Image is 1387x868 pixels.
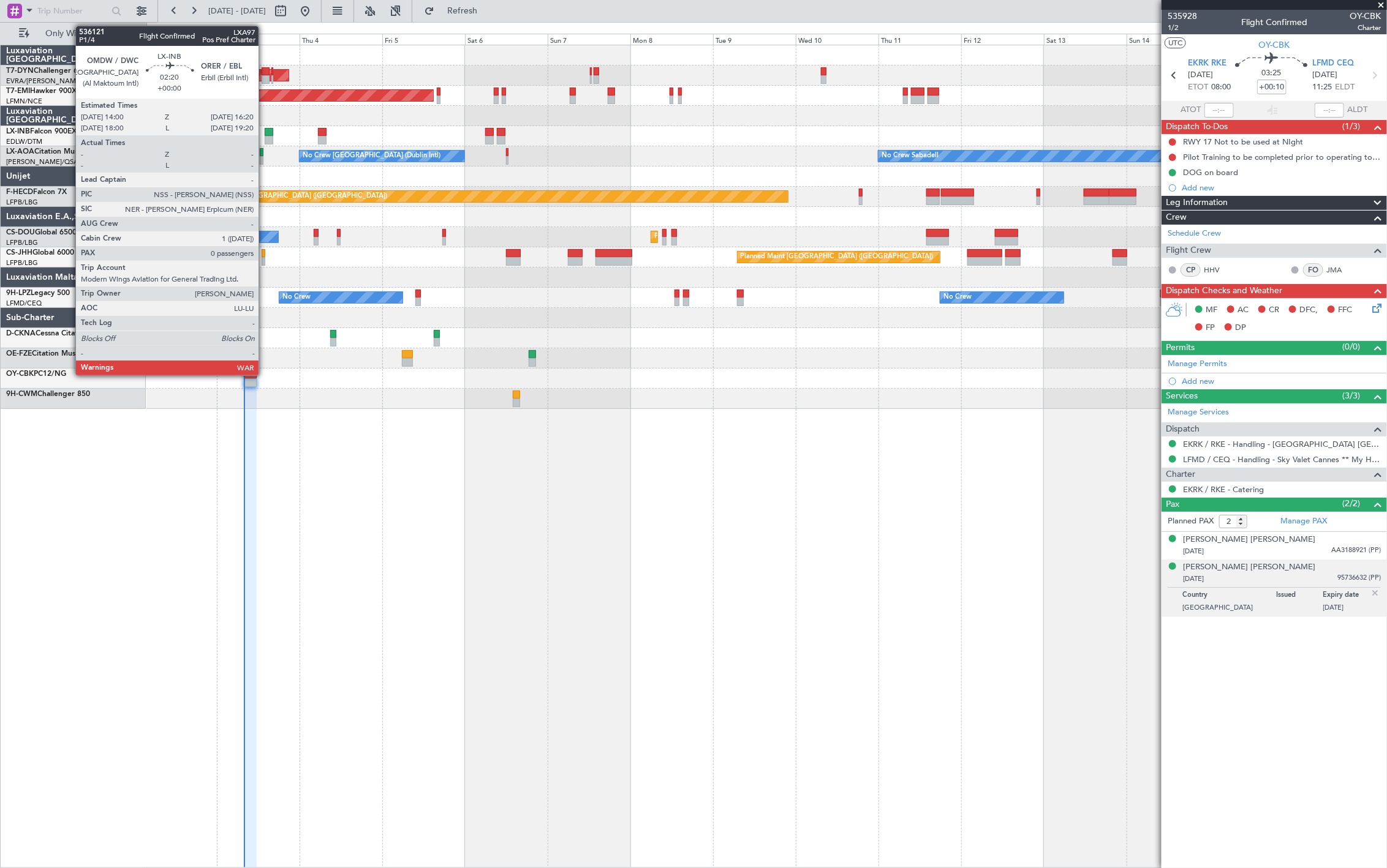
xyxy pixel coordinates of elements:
[1044,34,1127,45] div: Sat 13
[1166,196,1228,210] span: Leg Information
[796,34,879,45] div: Wed 10
[1181,104,1201,116] span: ATOT
[1168,23,1197,33] span: 1/2
[879,34,961,45] div: Thu 11
[882,147,939,165] div: No Crew Sabadell
[6,370,34,378] span: OY-CBK
[6,290,31,297] span: 9H-LPZ
[1347,104,1367,116] span: ALDT
[282,288,311,307] div: No Crew
[1168,406,1229,419] a: Manage Services
[741,248,934,266] div: Planned Maint [GEOGRAPHIC_DATA] ([GEOGRAPHIC_DATA])
[208,6,266,17] span: [DATE] - [DATE]
[1182,603,1276,615] p: [GEOGRAPHIC_DATA]
[1166,120,1228,134] span: Dispatch To-Dos
[1370,588,1381,599] img: close
[1166,468,1195,482] span: Charter
[6,88,81,95] a: T7-EMIHawker 900XP
[1166,422,1200,436] span: Dispatch
[1312,81,1332,94] span: 11:25
[6,88,30,95] span: T7-EMI
[1166,211,1187,225] span: Crew
[6,370,66,378] a: OY-CBKPC12/NG
[1166,244,1211,258] span: Flight Crew
[1189,81,1209,94] span: ETOT
[1183,454,1381,465] a: LFMD / CEQ - Handling - Sky Valet Cannes ** My Handling**LFMD / CEQ
[418,1,492,21] button: Refresh
[6,391,90,398] a: 9H-CWMChallenger 850
[1206,322,1215,334] span: FP
[465,34,548,45] div: Sat 6
[1183,547,1204,556] span: [DATE]
[6,189,67,196] a: F-HECDFalcon 7X
[1166,341,1195,355] span: Permits
[6,350,32,357] span: OE-FZE
[1343,340,1361,353] span: (0/0)
[1183,439,1381,449] a: EKRK / RKE - Handling - [GEOGRAPHIC_DATA] [GEOGRAPHIC_DATA] EKRK / RKE
[6,330,36,337] span: D-CKNA
[961,34,1044,45] div: Fri 12
[1166,498,1179,512] span: Pax
[1165,37,1186,48] button: UTC
[6,299,42,308] a: LFMD/CEQ
[654,228,847,246] div: Planned Maint [GEOGRAPHIC_DATA] ([GEOGRAPHIC_DATA])
[1343,120,1361,133] span: (1/3)
[1312,69,1337,81] span: [DATE]
[713,34,796,45] div: Tue 9
[6,249,32,256] span: CS-JHH
[1183,137,1303,147] div: RWY 17 Not to be used at NIght
[6,350,91,357] a: OE-FZECitation Mustang
[1189,58,1227,70] span: EKRK RKE
[6,258,38,268] a: LFPB/LBG
[6,238,38,247] a: LFPB/LBG
[1299,304,1318,316] span: DFC,
[1181,263,1201,277] div: CP
[37,2,108,20] input: Trip Number
[1331,545,1381,556] span: AA3188921 (PP)
[6,229,35,236] span: CS-DOU
[6,157,78,166] a: [PERSON_NAME]/QSA
[1189,69,1214,81] span: [DATE]
[135,34,217,45] div: Tue 2
[1183,574,1204,583] span: [DATE]
[1168,515,1214,528] label: Planned PAX
[943,288,972,307] div: No Crew
[1204,264,1231,275] a: HHV
[1350,23,1381,33] span: Charter
[6,189,33,196] span: F-HECD
[6,249,74,256] a: CS-JHHGlobal 6000
[1276,591,1323,603] p: Issued
[1182,376,1381,386] div: Add new
[6,77,82,86] a: EVRA/[PERSON_NAME]
[217,34,300,45] div: Wed 3
[1350,10,1381,23] span: OY-CBK
[630,34,713,45] div: Mon 8
[1241,17,1307,29] div: Flight Confirmed
[1343,389,1361,402] span: (3/3)
[548,34,630,45] div: Sun 7
[437,7,488,15] span: Refresh
[149,24,170,35] div: [DATE]
[1343,497,1361,510] span: (2/2)
[1303,263,1323,277] div: FO
[1183,534,1315,546] div: [PERSON_NAME] [PERSON_NAME]
[1183,167,1238,178] div: DOG on board
[6,290,70,297] a: 9H-LPZLegacy 500
[6,198,38,207] a: LFPB/LBG
[1183,152,1381,162] div: Pilot Training to be completed prior to operating to LFMD
[1206,304,1217,316] span: MF
[6,128,103,135] a: LX-INBFalcon 900EX EASy II
[1183,561,1315,574] div: [PERSON_NAME] [PERSON_NAME]
[1212,81,1231,94] span: 08:00
[1183,484,1264,495] a: EKRK / RKE - Catering
[300,34,382,45] div: Thu 4
[6,97,42,106] a: LFMN/NCE
[6,128,30,135] span: LX-INB
[1166,284,1282,298] span: Dispatch Checks and Weather
[1323,591,1370,603] p: Expiry date
[1182,591,1276,603] p: Country
[1280,515,1327,528] a: Manage PAX
[382,34,465,45] div: Fri 5
[1235,322,1246,334] span: DP
[1127,34,1209,45] div: Sun 14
